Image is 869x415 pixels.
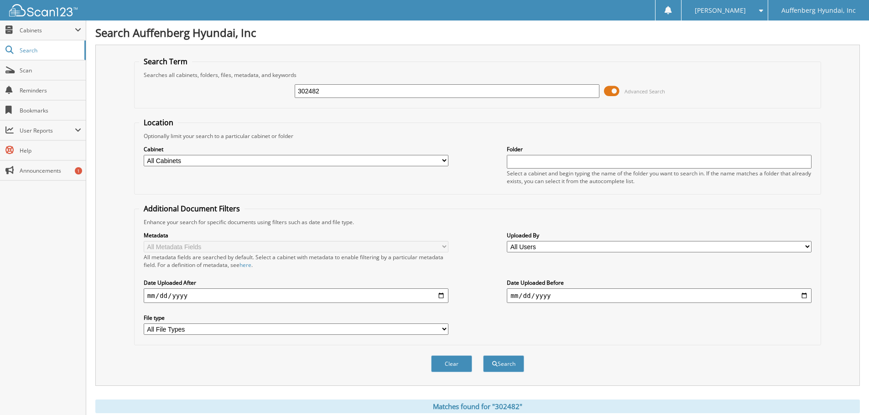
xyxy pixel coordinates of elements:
[507,279,812,287] label: Date Uploaded Before
[20,67,81,74] span: Scan
[20,147,81,154] span: Help
[144,145,448,153] label: Cabinet
[781,8,856,13] span: Auffenberg Hyundai, Inc
[95,25,860,40] h1: Search Auffenberg Hyundai, Inc
[75,167,82,174] div: 1
[507,231,812,239] label: Uploaded By
[139,71,816,79] div: Searches all cabinets, folders, files, metadata, and keywords
[20,107,81,114] span: Bookmarks
[695,8,746,13] span: [PERSON_NAME]
[139,56,192,67] legend: Search Term
[20,26,75,34] span: Cabinets
[507,145,812,153] label: Folder
[239,261,251,269] a: here
[144,314,448,322] label: File type
[431,355,472,372] button: Clear
[20,46,80,54] span: Search
[507,169,812,185] div: Select a cabinet and begin typing the name of the folder you want to search in. If the name match...
[624,88,665,95] span: Advanced Search
[20,127,75,134] span: User Reports
[139,218,816,226] div: Enhance your search for specific documents using filters such as date and file type.
[9,4,78,16] img: scan123-logo-white.svg
[139,132,816,140] div: Optionally limit your search to a particular cabinet or folder
[144,231,448,239] label: Metadata
[507,288,812,303] input: end
[144,279,448,287] label: Date Uploaded After
[139,204,245,214] legend: Additional Document Filters
[144,253,448,269] div: All metadata fields are searched by default. Select a cabinet with metadata to enable filtering b...
[483,355,524,372] button: Search
[139,118,178,128] legend: Location
[20,87,81,94] span: Reminders
[95,400,860,413] div: Matches found for "302482"
[144,288,448,303] input: start
[20,167,81,174] span: Announcements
